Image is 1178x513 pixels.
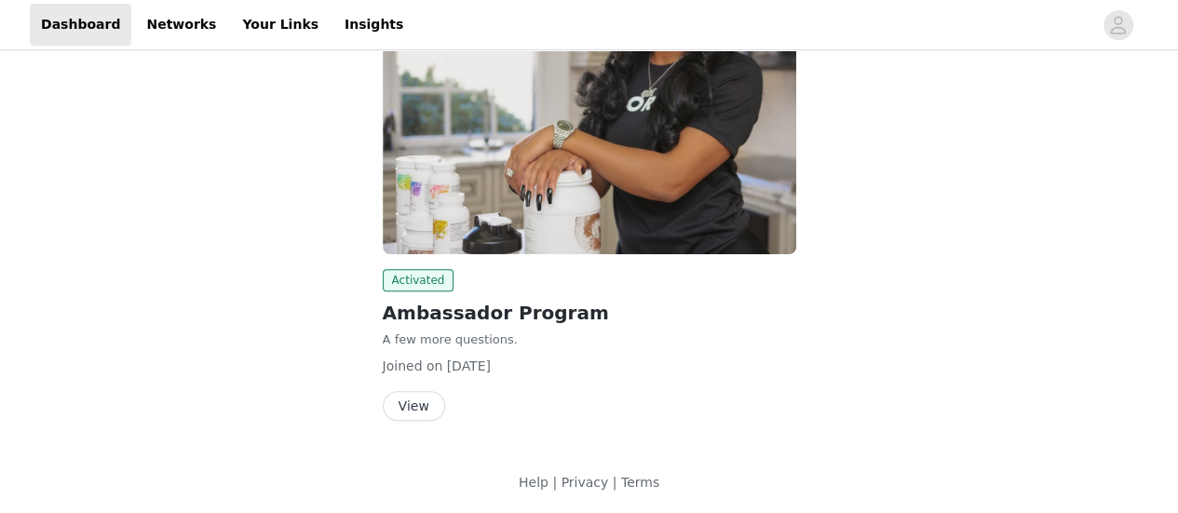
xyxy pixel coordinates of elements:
[613,475,617,490] span: |
[621,475,659,490] a: Terms
[383,358,443,373] span: Joined on
[552,475,557,490] span: |
[231,4,330,46] a: Your Links
[383,269,454,291] span: Activated
[333,4,414,46] a: Insights
[1109,10,1127,40] div: avatar
[447,358,491,373] span: [DATE]
[135,4,227,46] a: Networks
[383,391,445,421] button: View
[30,4,131,46] a: Dashboard
[561,475,608,490] a: Privacy
[383,299,796,327] h2: Ambassador Program
[519,475,548,490] a: Help
[383,399,445,413] a: View
[383,331,796,349] p: A few more questions.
